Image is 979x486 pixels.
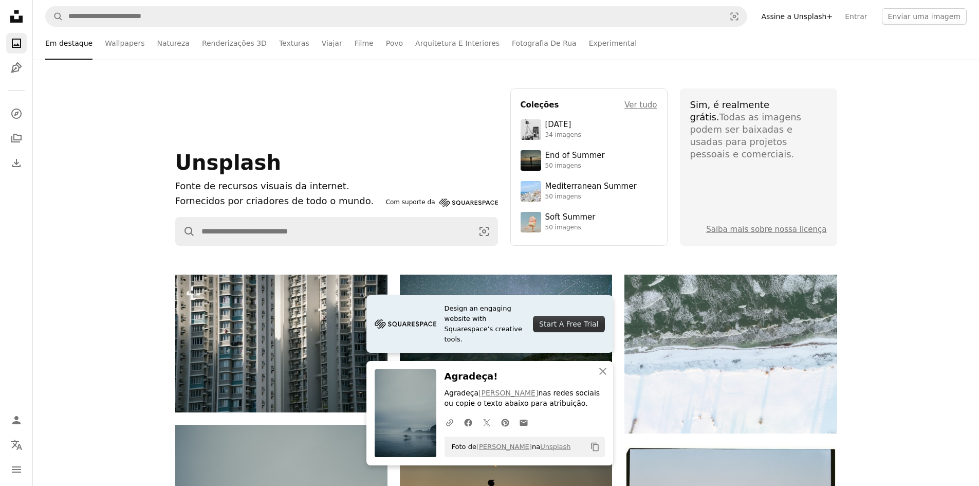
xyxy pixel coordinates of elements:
a: Prédios de apartamentos altos com muitas janelas e varandas. [175,338,387,348]
a: [PERSON_NAME] [476,443,532,451]
button: Pesquise na Unsplash [176,218,195,245]
div: Mediterranean Summer [545,182,637,192]
a: Renderizações 3D [202,27,267,60]
a: Arquitetura E Interiores [415,27,500,60]
a: Wallpapers [105,27,144,60]
a: Texturas [279,27,309,60]
a: Compartilhar no Facebook [459,412,477,433]
img: Céu noturno estrelado sobre um lago calmo da montanha [400,275,612,416]
img: photo-1682590564399-95f0109652fe [521,119,541,140]
a: Coleções [6,128,27,149]
a: Fotografia De Rua [512,27,577,60]
p: Agradeça nas redes sociais ou copie o texto abaixo para atribuição. [445,388,605,409]
span: Sim, é realmente grátis. [690,99,769,122]
a: Ver tudo [624,99,657,111]
button: Pesquisa visual [471,218,497,245]
button: Copiar para a área de transferência [586,438,604,456]
p: Fornecidos por criadores de todo o mundo. [175,194,382,209]
span: Unsplash [175,151,281,174]
div: 50 imagens [545,162,605,170]
h3: Agradeça! [445,369,605,384]
a: Saiba mais sobre nossa licença [706,225,826,234]
img: premium_photo-1754398386796-ea3dec2a6302 [521,150,541,171]
a: [PERSON_NAME] [478,389,538,397]
a: Com suporte da [386,196,498,209]
a: Povo [386,27,403,60]
a: Viajar [322,27,342,60]
a: Soft Summer50 imagens [521,212,657,232]
a: Explorar [6,103,27,124]
a: Filme [355,27,374,60]
h1: Fonte de recursos visuais da internet. [175,179,382,194]
span: Design an engaging website with Squarespace’s creative tools. [445,303,525,345]
a: Entrar [839,8,873,25]
h4: Coleções [521,99,559,111]
span: Foto de na [447,439,571,455]
button: Enviar uma imagem [882,8,967,25]
img: Paisagem coberta de neve com água congelada [624,275,837,434]
button: Pesquise na Unsplash [46,7,63,26]
div: 50 imagens [545,224,596,232]
img: premium_photo-1688410049290-d7394cc7d5df [521,181,541,202]
form: Pesquise conteúdo visual em todo o site [45,6,747,27]
a: Compartilhar no Pinterest [496,412,514,433]
a: Entrar / Cadastrar-se [6,410,27,430]
div: 34 imagens [545,131,581,139]
form: Pesquise conteúdo visual em todo o site [175,217,498,246]
a: Ilustrações [6,58,27,78]
button: Menu [6,459,27,480]
a: Histórico de downloads [6,153,27,173]
div: Start A Free Trial [533,316,604,332]
a: Compartilhar por e-mail [514,412,533,433]
a: Paisagem coberta de neve com água congelada [624,349,837,358]
div: [DATE] [545,120,581,130]
img: Prédios de apartamentos altos com muitas janelas e varandas. [175,275,387,412]
button: Idioma [6,435,27,455]
a: End of Summer50 imagens [521,150,657,171]
a: Compartilhar no Twitter [477,412,496,433]
a: [DATE]34 imagens [521,119,657,140]
div: 50 imagens [545,193,637,201]
div: Soft Summer [545,212,596,223]
a: Unsplash [540,443,570,451]
div: Todas as imagens podem ser baixadas e usadas para projetos pessoais e comerciais. [690,99,827,160]
a: Design an engaging website with Squarespace’s creative tools.Start A Free Trial [366,295,613,353]
button: Pesquisa visual [722,7,747,26]
img: file-1705255347840-230a6ab5bca9image [375,316,436,332]
img: premium_photo-1749544311043-3a6a0c8d54af [521,212,541,232]
a: Natureza [157,27,190,60]
div: End of Summer [545,151,605,161]
a: Assine a Unsplash+ [755,8,839,25]
a: Experimental [589,27,637,60]
a: Mediterranean Summer50 imagens [521,181,657,202]
a: Fotos [6,33,27,53]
